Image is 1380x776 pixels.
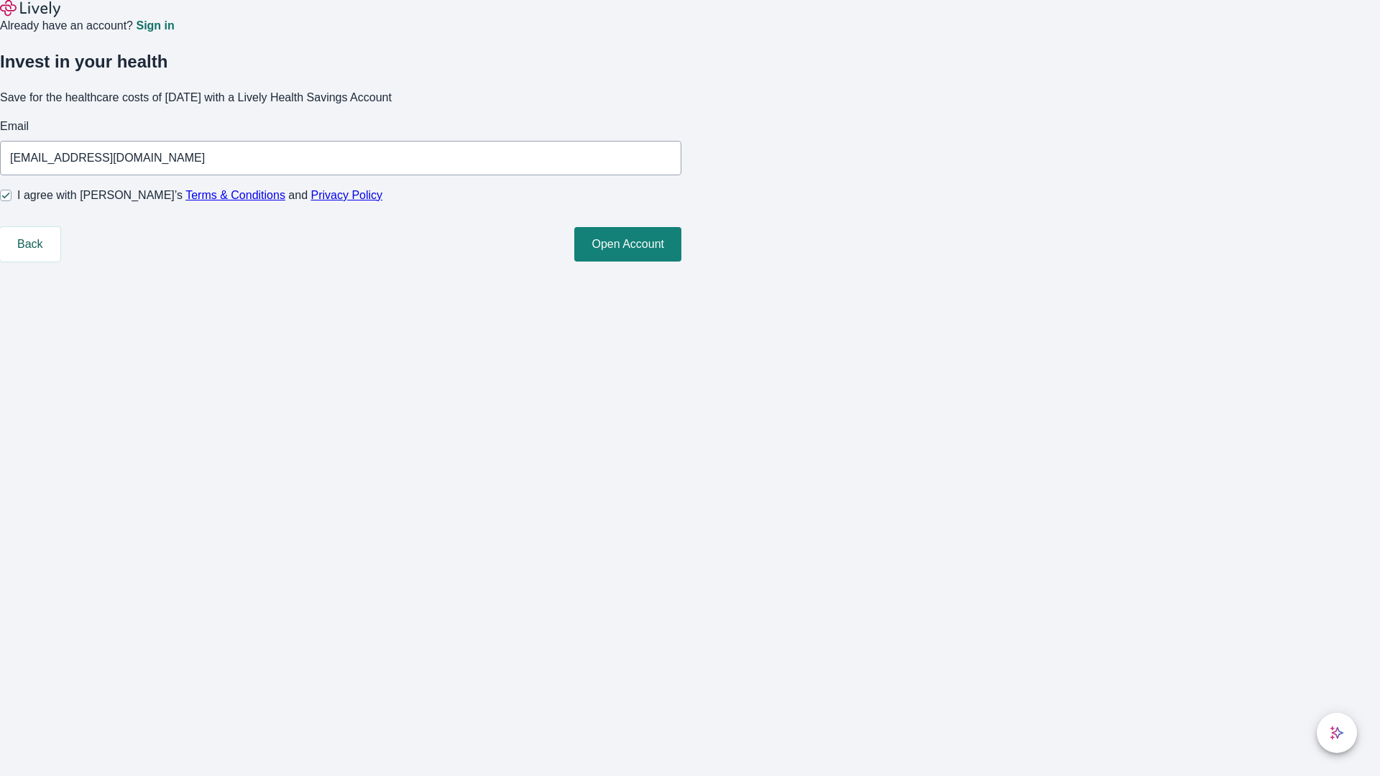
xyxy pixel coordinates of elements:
button: chat [1317,713,1357,753]
span: I agree with [PERSON_NAME]’s and [17,187,382,204]
svg: Lively AI Assistant [1330,726,1344,740]
a: Terms & Conditions [185,189,285,201]
a: Privacy Policy [311,189,383,201]
a: Sign in [136,20,174,32]
button: Open Account [574,227,681,262]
